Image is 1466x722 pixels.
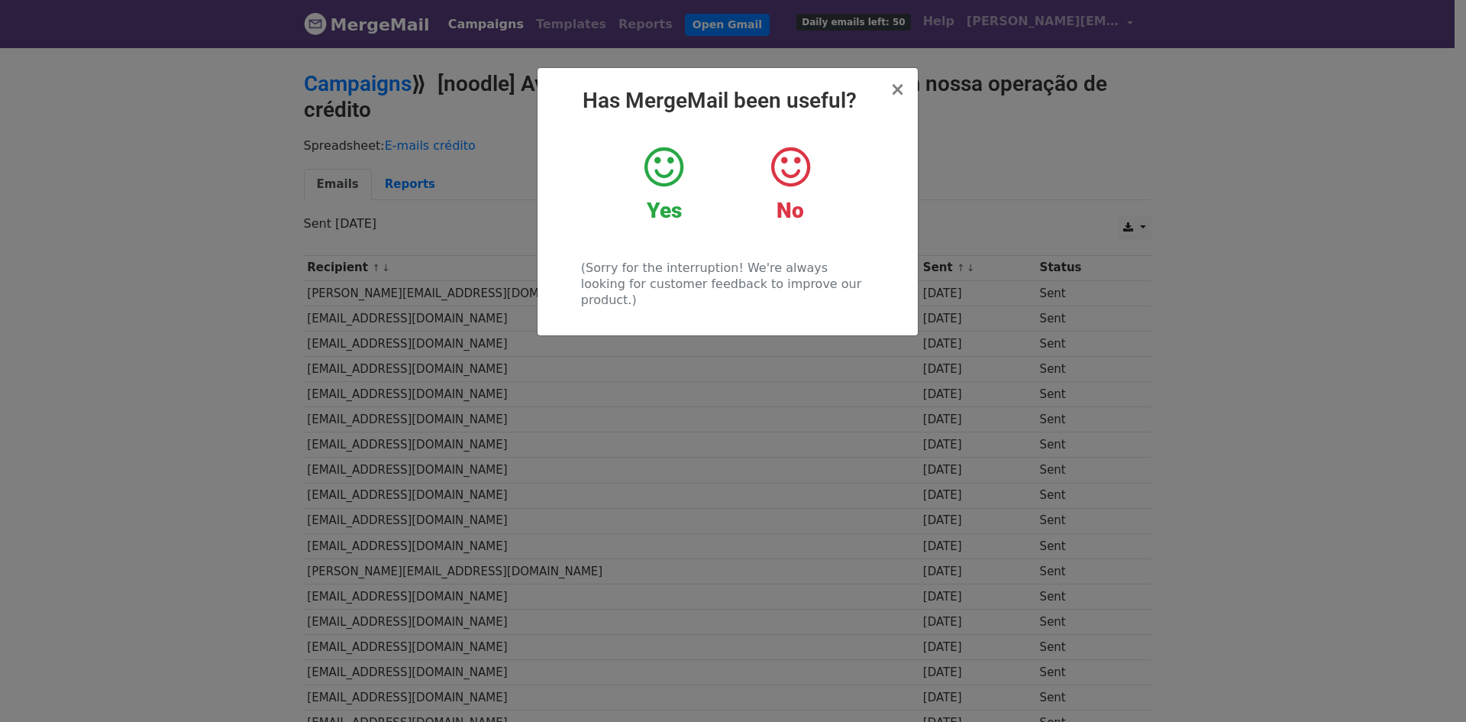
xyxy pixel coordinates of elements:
[550,88,906,114] h2: Has MergeMail been useful?
[1390,649,1466,722] div: Widget de chat
[612,144,715,224] a: Yes
[777,198,804,223] strong: No
[647,198,682,223] strong: Yes
[1390,649,1466,722] iframe: Chat Widget
[890,79,905,100] span: ×
[890,80,905,99] button: Close
[581,260,873,308] p: (Sorry for the interruption! We're always looking for customer feedback to improve our product.)
[738,144,841,224] a: No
